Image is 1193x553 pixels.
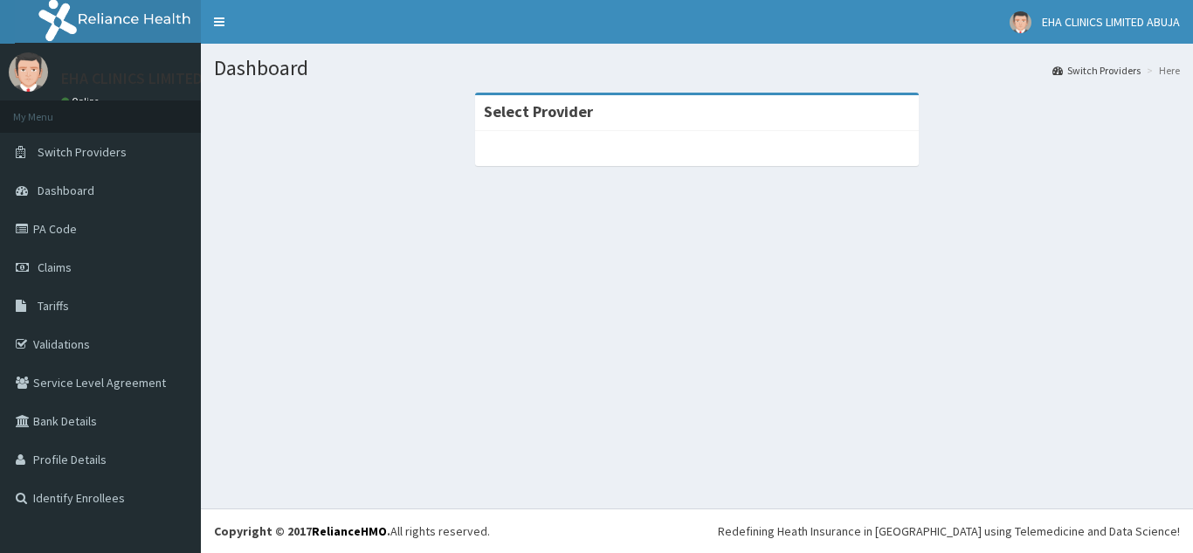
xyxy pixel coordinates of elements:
a: Online [61,95,103,107]
span: EHA CLINICS LIMITED ABUJA [1042,14,1180,30]
span: Switch Providers [38,144,127,160]
span: Claims [38,259,72,275]
span: Tariffs [38,298,69,314]
strong: Select Provider [484,101,593,121]
img: User Image [1010,11,1031,33]
p: EHA CLINICS LIMITED ABUJA [61,71,250,86]
strong: Copyright © 2017 . [214,523,390,539]
div: Redefining Heath Insurance in [GEOGRAPHIC_DATA] using Telemedicine and Data Science! [718,522,1180,540]
footer: All rights reserved. [201,508,1193,553]
span: Dashboard [38,183,94,198]
h1: Dashboard [214,57,1180,79]
li: Here [1142,63,1180,78]
a: RelianceHMO [312,523,387,539]
a: Switch Providers [1052,63,1141,78]
img: User Image [9,52,48,92]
